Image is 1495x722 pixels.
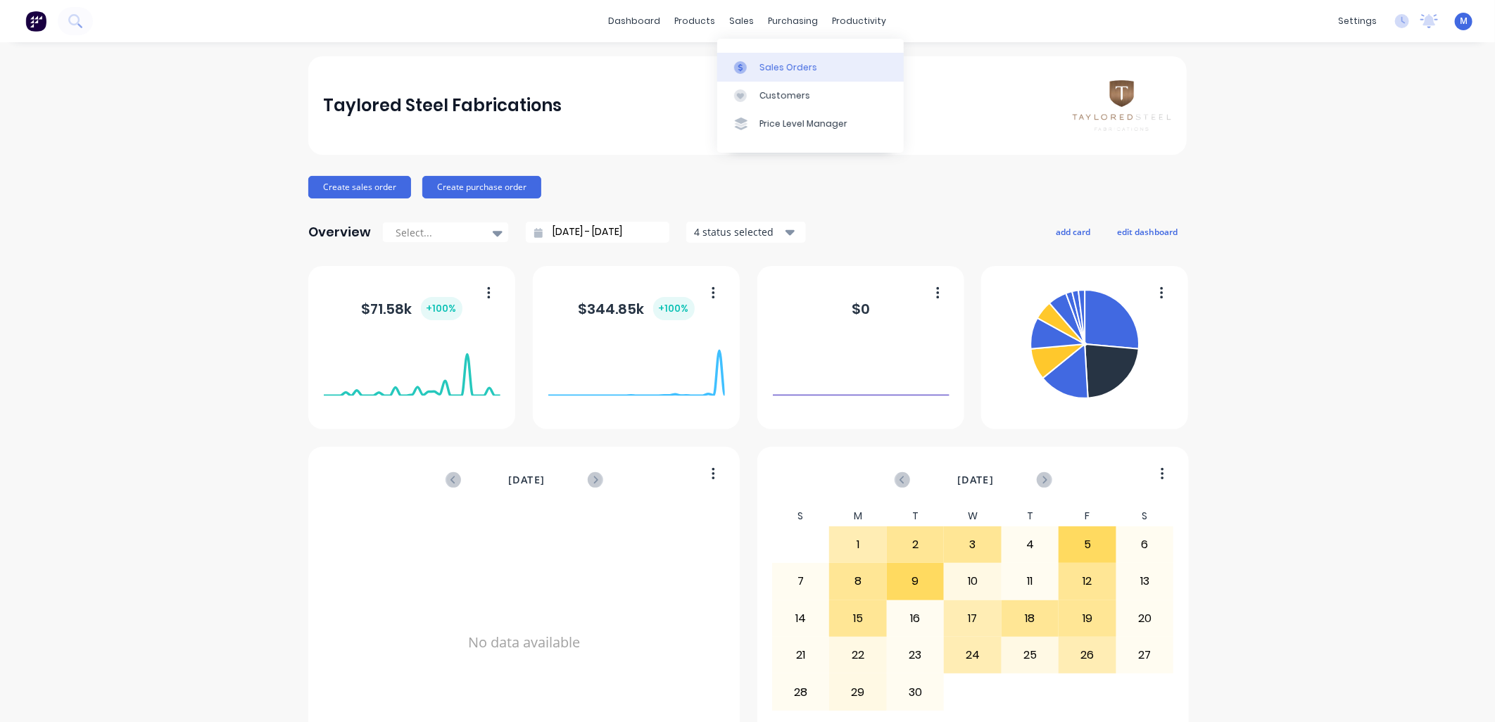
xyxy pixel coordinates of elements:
div: W [944,506,1002,526]
div: 6 [1117,527,1173,562]
div: 13 [1117,564,1173,599]
div: Sales Orders [759,61,817,74]
div: 24 [945,638,1001,673]
div: $ 0 [852,298,870,319]
a: Sales Orders [717,53,904,81]
div: sales [723,11,762,32]
div: 29 [830,674,886,709]
div: $ 344.85k [579,297,695,320]
div: 22 [830,638,886,673]
div: 9 [888,564,944,599]
div: 4 [1002,527,1059,562]
span: [DATE] [957,472,994,488]
div: + 100 % [421,297,462,320]
button: Create sales order [308,176,411,198]
div: purchasing [762,11,826,32]
div: Price Level Manager [759,118,847,130]
div: 11 [1002,564,1059,599]
div: S [772,506,830,526]
div: 26 [1059,638,1116,673]
div: 1 [830,527,886,562]
div: 20 [1117,601,1173,636]
div: settings [1331,11,1384,32]
img: Factory [25,11,46,32]
div: 4 status selected [694,224,783,239]
div: 7 [773,564,829,599]
div: 19 [1059,601,1116,636]
div: Customers [759,89,810,102]
button: 4 status selected [686,222,806,243]
div: 10 [945,564,1001,599]
div: 21 [773,638,829,673]
div: 12 [1059,564,1116,599]
div: Overview [308,218,371,246]
a: dashboard [602,11,668,32]
div: 8 [830,564,886,599]
div: productivity [826,11,894,32]
div: 28 [773,674,829,709]
div: 15 [830,601,886,636]
div: 2 [888,527,944,562]
span: M [1460,15,1468,27]
button: add card [1047,222,1099,241]
button: edit dashboard [1108,222,1187,241]
div: T [1002,506,1059,526]
img: Taylored Steel Fabrications [1073,80,1171,130]
div: 17 [945,601,1001,636]
div: 27 [1117,638,1173,673]
div: F [1059,506,1116,526]
button: Create purchase order [422,176,541,198]
div: 14 [773,601,829,636]
div: M [829,506,887,526]
div: 18 [1002,601,1059,636]
a: Price Level Manager [717,110,904,138]
div: products [668,11,723,32]
div: T [887,506,945,526]
div: 16 [888,601,944,636]
div: 23 [888,638,944,673]
div: 30 [888,674,944,709]
div: 5 [1059,527,1116,562]
div: 25 [1002,638,1059,673]
span: [DATE] [508,472,545,488]
a: Customers [717,82,904,110]
div: 3 [945,527,1001,562]
div: S [1116,506,1174,526]
div: + 100 % [653,297,695,320]
div: $ 71.58k [362,297,462,320]
div: Taylored Steel Fabrications [324,91,562,120]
